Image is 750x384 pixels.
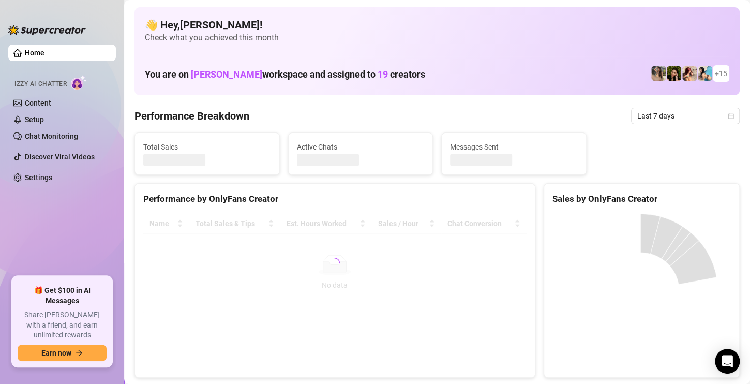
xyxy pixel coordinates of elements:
span: [PERSON_NAME] [191,69,262,80]
div: Performance by OnlyFans Creator [143,192,527,206]
a: Settings [25,173,52,182]
h4: 👋 Hey, [PERSON_NAME] ! [145,18,729,32]
div: Open Intercom Messenger [715,349,740,374]
a: Setup [25,115,44,124]
span: loading [328,256,342,270]
span: 19 [378,69,388,80]
img: North (@northnattfree) [682,66,697,81]
a: Content [25,99,51,107]
span: Check what you achieved this month [145,32,729,43]
img: North (@northnattvip) [698,66,712,81]
span: arrow-right [76,349,83,357]
span: Share [PERSON_NAME] with a friend, and earn unlimited rewards [18,310,107,341]
span: Messages Sent [450,141,578,153]
a: Discover Viral Videos [25,153,95,161]
img: emilylou (@emilyylouu) [651,66,666,81]
h4: Performance Breakdown [134,109,249,123]
h1: You are on workspace and assigned to creators [145,69,425,80]
span: + 15 [715,68,727,79]
span: Izzy AI Chatter [14,79,67,89]
span: Earn now [41,349,71,357]
span: calendar [728,113,734,119]
div: Sales by OnlyFans Creator [552,192,731,206]
a: Chat Monitoring [25,132,78,140]
span: 🎁 Get $100 in AI Messages [18,286,107,306]
img: AI Chatter [71,75,87,90]
img: playfuldimples (@playfuldimples) [667,66,681,81]
img: logo-BBDzfeDw.svg [8,25,86,35]
span: Last 7 days [637,108,733,124]
button: Earn nowarrow-right [18,345,107,361]
a: Home [25,49,44,57]
span: Active Chats [297,141,425,153]
span: Total Sales [143,141,271,153]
